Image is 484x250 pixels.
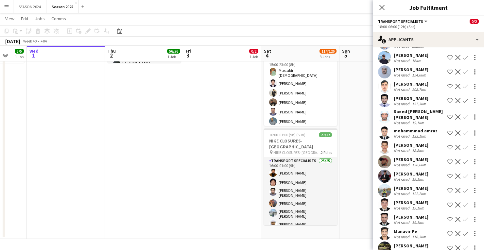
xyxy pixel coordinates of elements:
span: 5 [341,52,350,59]
span: 0/2 [470,19,479,24]
div: 208.7km [411,87,427,92]
div: 19.1km [411,206,425,210]
div: Saeed [PERSON_NAME] [PERSON_NAME] [394,108,445,120]
button: Transport Specialists [378,19,428,24]
div: [PERSON_NAME] [394,214,428,220]
div: Not rated [394,87,411,92]
span: Thu [108,48,116,54]
span: 16:00-01:00 (9h) (Sun) [269,132,305,137]
span: Sat [264,48,271,54]
div: Not rated [394,134,411,139]
div: 1 Job [250,54,258,59]
a: Jobs [32,14,47,23]
div: [PERSON_NAME] [394,142,428,148]
div: Not rated [394,177,411,182]
span: 2 [107,52,116,59]
button: SEASON 2024 [13,0,46,13]
div: Not rated [394,58,411,63]
div: Not rated [394,191,411,196]
div: 137.3km [411,101,427,106]
div: Not rated [394,101,411,106]
div: 19.1km [411,120,425,125]
div: 18.8km [411,148,425,153]
div: 1 Job [167,54,180,59]
div: 120.6km [411,162,427,167]
a: View [3,14,17,23]
div: Not rated [394,120,411,125]
div: Munavir Pv [394,228,427,234]
h3: Job Fulfilment [373,3,484,12]
app-job-card: Updated08:00-23:00 (15h)87/97EA_NBA GAMES [GEOGRAPHIC_DATA] 2025 EA_NBA GAMES 20253 Roles[PERSON_... [264,29,337,126]
div: 19.1km [411,220,425,225]
span: Jobs [35,16,45,22]
div: Not rated [394,148,411,153]
div: 118.3km [411,234,427,239]
span: Sun [342,48,350,54]
div: [PERSON_NAME] [394,67,428,73]
div: [PERSON_NAME] [394,52,428,58]
span: 1 [28,52,39,59]
div: [DATE] [5,38,20,44]
div: [PERSON_NAME] [394,243,428,249]
div: 3 Jobs [320,54,336,59]
div: [PERSON_NAME] [394,171,428,177]
span: 3 [185,52,191,59]
div: 16km [411,58,423,63]
div: 133.1km [411,134,427,139]
span: 114/126 [320,49,337,54]
div: 122.2km [411,191,427,196]
span: Edit [21,16,28,22]
span: View [5,16,14,22]
button: Season 2025 [46,0,79,13]
app-job-card: 16:00-01:00 (9h) (Sun)27/27NIKE CLOSURES- [GEOGRAPHIC_DATA] NIKE CLOSURES- [GEOGRAPHIC_DATA]2 Rol... [264,128,337,225]
a: Edit [18,14,31,23]
span: 0/2 [249,49,258,54]
a: Comms [49,14,69,23]
h3: NIKE CLOSURES- [GEOGRAPHIC_DATA] [264,138,337,150]
span: 2 Roles [321,150,332,155]
div: Not rated [394,206,411,210]
div: 18:00-06:00 (12h) (Sat) [378,24,479,29]
span: 56/56 [167,49,180,54]
div: [PERSON_NAME] [394,95,428,101]
div: Not rated [394,220,411,225]
div: +04 [41,39,47,43]
span: Fri [186,48,191,54]
span: Transport Specialists [378,19,423,24]
span: Week 40 [22,39,38,43]
span: 4 [263,52,271,59]
div: 19.1km [411,177,425,182]
div: [PERSON_NAME] [394,200,428,206]
div: Not rated [394,234,411,239]
div: 1 Job [15,54,24,59]
div: Applicants [373,32,484,47]
div: [PERSON_NAME] [394,157,428,162]
span: Wed [29,48,39,54]
span: Comms [51,16,66,22]
div: 154.6km [411,73,427,77]
div: [PERSON_NAME] [394,185,428,191]
div: [PERSON_NAME] [394,81,428,87]
div: Not rated [394,73,411,77]
span: 27/27 [319,132,332,137]
span: 5/5 [15,49,24,54]
div: Not rated [394,162,411,167]
div: mohammmad amraz [394,128,438,134]
span: NIKE CLOSURES- [GEOGRAPHIC_DATA] [273,150,321,155]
